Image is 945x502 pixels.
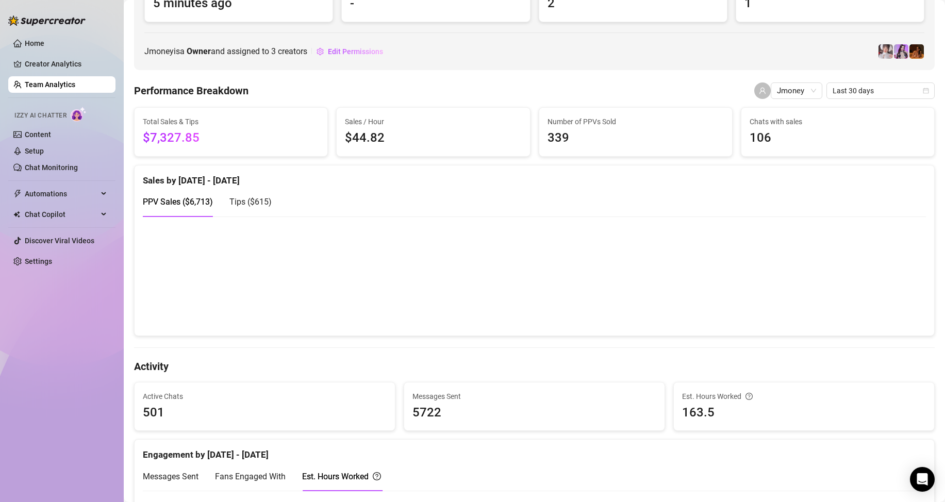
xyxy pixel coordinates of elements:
[682,391,926,402] div: Est. Hours Worked
[143,128,319,148] span: $7,327.85
[777,83,816,98] span: Jmoney
[187,46,211,56] b: Owner
[271,46,276,56] span: 3
[745,391,753,402] span: question-circle
[923,88,929,94] span: calendar
[412,403,656,423] span: 5722
[345,116,521,127] span: Sales / Hour
[143,165,926,188] div: Sales by [DATE] - [DATE]
[8,15,86,26] img: logo-BBDzfeDw.svg
[909,44,924,59] img: PantheraX
[682,403,926,423] span: 163.5
[13,211,20,218] img: Chat Copilot
[143,440,926,462] div: Engagement by [DATE] - [DATE]
[71,107,87,122] img: AI Chatter
[878,44,893,59] img: Rosie
[373,470,381,483] span: question-circle
[345,128,521,148] span: $44.82
[25,257,52,265] a: Settings
[412,391,656,402] span: Messages Sent
[25,147,44,155] a: Setup
[328,47,383,56] span: Edit Permissions
[25,56,107,72] a: Creator Analytics
[13,190,22,198] span: thunderbolt
[316,43,384,60] button: Edit Permissions
[25,186,98,202] span: Automations
[143,472,198,481] span: Messages Sent
[317,48,324,55] span: setting
[25,80,75,89] a: Team Analytics
[144,45,307,58] span: Jmoney is a and assigned to creators
[25,206,98,223] span: Chat Copilot
[302,470,381,483] div: Est. Hours Worked
[750,116,926,127] span: Chats with sales
[894,44,908,59] img: Kisa
[143,197,213,207] span: PPV Sales ( $6,713 )
[14,111,67,121] span: Izzy AI Chatter
[229,197,272,207] span: Tips ( $615 )
[25,163,78,172] a: Chat Monitoring
[215,472,286,481] span: Fans Engaged With
[833,83,929,98] span: Last 30 days
[143,403,387,423] span: 501
[134,359,935,374] h4: Activity
[25,237,94,245] a: Discover Viral Videos
[759,87,766,94] span: user
[910,467,935,492] div: Open Intercom Messenger
[548,128,724,148] span: 339
[25,39,44,47] a: Home
[25,130,51,139] a: Content
[134,83,248,98] h4: Performance Breakdown
[143,116,319,127] span: Total Sales & Tips
[750,128,926,148] span: 106
[143,391,387,402] span: Active Chats
[548,116,724,127] span: Number of PPVs Sold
